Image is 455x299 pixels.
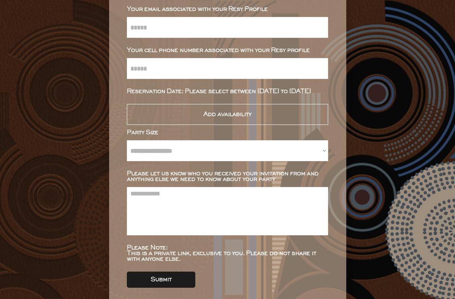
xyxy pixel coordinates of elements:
div: Reservation Date: Please select between [DATE] to [DATE] [127,89,328,94]
div: Your email associated with your Resy Profile [127,6,328,12]
div: Please let us know who you received your invitation from and anything else we need to know about ... [127,171,328,182]
div: Party Size [127,130,328,135]
div: Please Note: This is a private link, exclusive to you. Please do not share it with anyone else. [127,245,328,262]
div: Your cell phone number associated with your Resy profile [127,48,328,53]
div: Submit [151,277,172,282]
div: Add availability [203,112,251,117]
